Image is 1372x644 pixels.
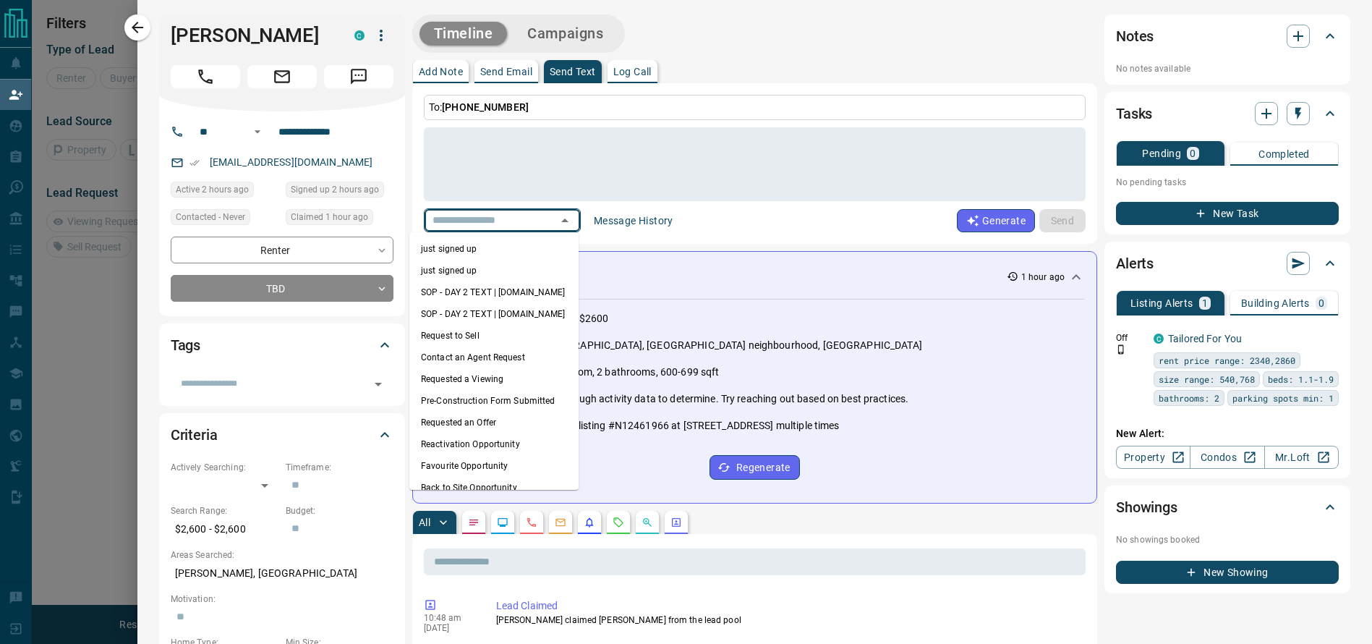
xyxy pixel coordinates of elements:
[1318,298,1324,308] p: 0
[1116,102,1152,125] h2: Tasks
[1116,62,1339,75] p: No notes available
[585,209,682,232] button: Message History
[1241,298,1310,308] p: Building Alerts
[1116,496,1177,519] h2: Showings
[1202,298,1208,308] p: 1
[324,65,393,88] span: Message
[1130,298,1193,308] p: Listing Alerts
[409,433,579,455] li: Reactivation Opportunity
[497,517,508,528] svg: Lead Browsing Activity
[1154,334,1164,344] div: condos.ca
[442,101,529,113] span: [PHONE_NUMBER]
[1159,391,1219,405] span: bathrooms: 2
[1116,25,1154,48] h2: Notes
[210,156,373,168] a: [EMAIL_ADDRESS][DOMAIN_NAME]
[424,95,1086,120] p: To:
[584,517,595,528] svg: Listing Alerts
[1116,96,1339,131] div: Tasks
[1116,202,1339,225] button: New Task
[171,182,278,202] div: Wed Oct 15 2025
[249,123,266,140] button: Open
[480,67,532,77] p: Send Email
[286,209,393,229] div: Wed Oct 15 2025
[1268,372,1334,386] span: beds: 1.1-1.9
[1116,426,1339,441] p: New Alert:
[176,210,245,224] span: Contacted - Never
[1116,246,1339,281] div: Alerts
[1116,344,1126,355] svg: Push Notification Only
[1159,353,1295,368] span: rent price range: 2340,2860
[409,455,579,477] li: Favourite Opportunity
[189,158,200,168] svg: Email Verified
[496,614,1080,627] p: [PERSON_NAME] claimed [PERSON_NAME] from the lead pool
[424,623,474,633] p: [DATE]
[419,22,508,46] button: Timeline
[1116,19,1339,54] div: Notes
[409,368,579,390] li: Requested a Viewing
[171,334,200,357] h2: Tags
[171,504,278,517] p: Search Range:
[670,517,682,528] svg: Agent Actions
[247,65,317,88] span: Email
[1258,149,1310,159] p: Completed
[1116,533,1339,546] p: No showings booked
[1159,372,1255,386] span: size range: 540,768
[409,238,579,260] li: just signed up
[171,461,278,474] p: Actively Searching:
[424,613,474,623] p: 10:48 am
[171,65,240,88] span: Call
[171,423,218,446] h2: Criteria
[1116,490,1339,525] div: Showings
[409,281,579,303] li: SOP - DAY 2 TEXT | [DOMAIN_NAME]
[1190,446,1264,469] a: Condos
[543,365,720,380] p: 1 bedroom, 2 bathrooms, 600-699 sqft
[1190,148,1196,158] p: 0
[171,24,333,47] h1: [PERSON_NAME]
[409,303,579,325] li: SOP - DAY 2 TEXT | [DOMAIN_NAME]
[409,412,579,433] li: Requested an Offer
[710,455,800,480] button: Regenerate
[171,593,393,606] p: Motivation:
[468,517,480,528] svg: Notes
[409,260,579,281] li: just signed up
[555,211,575,231] button: Close
[171,548,393,562] p: Areas Searched:
[1232,391,1334,405] span: parking spots min: 1
[409,477,579,499] li: Back to Site Opportunity
[1142,148,1181,158] p: Pending
[1021,271,1065,284] p: 1 hour ago
[526,517,537,528] svg: Calls
[543,338,922,353] p: [GEOGRAPHIC_DATA], [GEOGRAPHIC_DATA] neighbourhood, [GEOGRAPHIC_DATA]
[171,275,393,302] div: TBD
[1116,252,1154,275] h2: Alerts
[496,598,1080,614] p: Lead Claimed
[543,418,840,433] p: Viewed listing #N12461966 at [STREET_ADDRESS] multiple times
[368,374,388,394] button: Open
[291,182,379,197] span: Signed up 2 hours ago
[419,517,430,528] p: All
[171,517,278,541] p: $2,600 - $2,600
[171,418,393,452] div: Criteria
[1116,171,1339,193] p: No pending tasks
[555,517,566,528] svg: Emails
[291,210,368,224] span: Claimed 1 hour ago
[1116,446,1190,469] a: Property
[286,461,393,474] p: Timeframe:
[176,182,249,197] span: Active 2 hours ago
[957,209,1035,232] button: Generate
[1116,331,1145,344] p: Off
[409,325,579,347] li: Request to Sell
[286,182,393,202] div: Wed Oct 15 2025
[354,30,365,41] div: condos.ca
[1116,561,1339,584] button: New Showing
[613,517,624,528] svg: Requests
[171,237,393,263] div: Renter
[171,328,393,363] div: Tags
[1168,333,1242,344] a: Tailored For You
[550,67,596,77] p: Send Text
[543,391,909,407] p: Not enough activity data to determine. Try reaching out based on best practices.
[286,504,393,517] p: Budget:
[171,562,393,585] p: [PERSON_NAME], [GEOGRAPHIC_DATA]
[642,517,653,528] svg: Opportunities
[1264,446,1339,469] a: Mr.Loft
